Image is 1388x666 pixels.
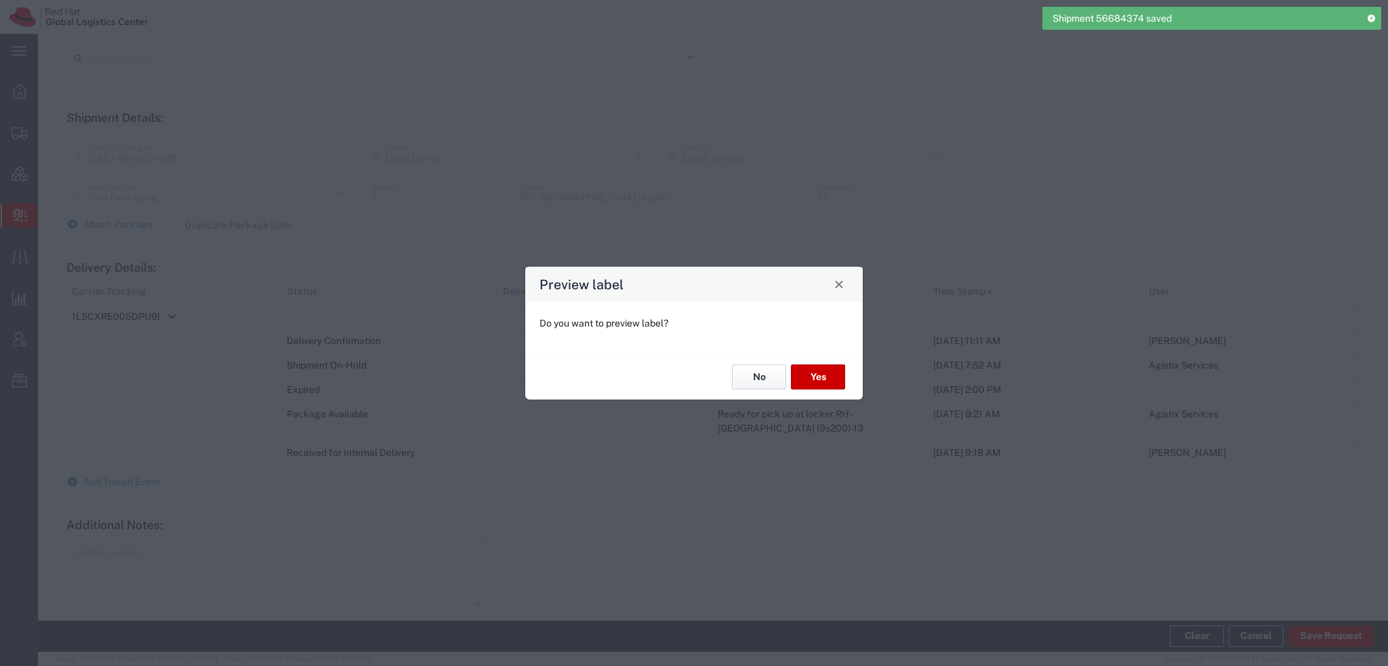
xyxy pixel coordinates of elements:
h4: Preview label [539,274,624,294]
button: No [732,365,786,390]
button: Close [830,274,849,293]
p: Do you want to preview label? [539,316,849,330]
button: Yes [791,365,845,390]
span: Shipment 56684374 saved [1053,12,1172,26]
